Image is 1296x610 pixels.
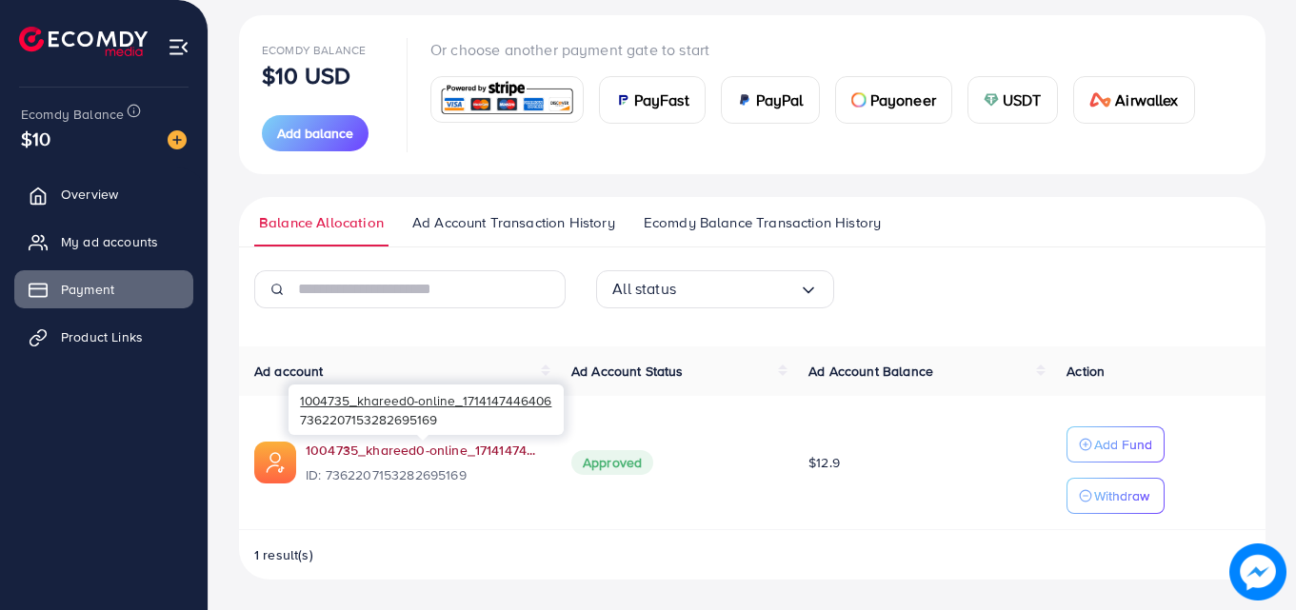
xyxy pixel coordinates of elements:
[1067,426,1165,462] button: Add Fund
[721,76,820,124] a: cardPayPal
[61,185,118,204] span: Overview
[254,442,296,483] img: ic-ads-acc.e4c84228.svg
[1115,89,1178,111] span: Airwallex
[306,441,541,460] a: 1004735_khareed0-online_1714147446406
[612,274,676,304] span: All status
[168,36,189,58] img: menu
[254,545,313,564] span: 1 result(s)
[1229,543,1286,600] img: image
[1067,362,1105,381] span: Action
[870,89,936,111] span: Payoneer
[277,124,353,143] span: Add balance
[14,270,193,308] a: Payment
[737,92,752,108] img: card
[437,79,577,120] img: card
[615,92,630,108] img: card
[984,92,999,108] img: card
[1067,478,1165,514] button: Withdraw
[571,450,653,475] span: Approved
[634,89,689,111] span: PayFast
[851,92,867,108] img: card
[14,318,193,356] a: Product Links
[61,327,143,346] span: Product Links
[808,362,933,381] span: Ad Account Balance
[262,64,350,87] p: $10 USD
[1094,484,1149,507] p: Withdraw
[306,465,541,484] span: ID: 7362207153282695169
[430,76,584,123] a: card
[1089,92,1112,108] img: card
[262,115,369,151] button: Add balance
[300,391,551,409] span: 1004735_khareed0-online_1714147446406
[756,89,804,111] span: PayPal
[967,76,1058,124] a: cardUSDT
[254,362,324,381] span: Ad account
[21,105,124,124] span: Ecomdy Balance
[1073,76,1195,124] a: cardAirwallex
[676,274,799,304] input: Search for option
[599,76,706,124] a: cardPayFast
[168,130,187,149] img: image
[430,38,1210,61] p: Or choose another payment gate to start
[808,453,840,472] span: $12.9
[1003,89,1042,111] span: USDT
[14,223,193,261] a: My ad accounts
[1094,433,1152,456] p: Add Fund
[61,280,114,299] span: Payment
[571,362,684,381] span: Ad Account Status
[596,270,834,308] div: Search for option
[835,76,952,124] a: cardPayoneer
[14,175,193,213] a: Overview
[259,212,384,233] span: Balance Allocation
[21,125,50,152] span: $10
[289,384,564,435] div: 7362207153282695169
[262,42,366,58] span: Ecomdy Balance
[61,232,158,251] span: My ad accounts
[19,27,148,56] img: logo
[412,212,615,233] span: Ad Account Transaction History
[644,212,881,233] span: Ecomdy Balance Transaction History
